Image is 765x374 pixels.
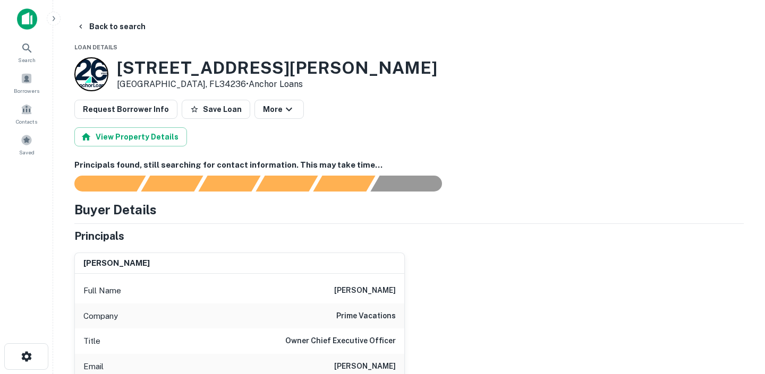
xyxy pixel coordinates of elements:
[285,335,396,347] h6: Owner Chief Executive Officer
[3,68,50,97] a: Borrowers
[254,100,304,119] button: More
[256,176,318,192] div: Principals found, AI now looking for contact information...
[117,58,437,78] h3: [STREET_ADDRESS][PERSON_NAME]
[83,284,121,297] p: Full Name
[14,86,39,95] span: Borrowers
[3,130,50,159] a: Saved
[83,310,118,323] p: Company
[336,310,396,323] h6: prime vacations
[74,127,187,146] button: View Property Details
[74,159,744,171] h6: Principals found, still searching for contact information. This may take time...
[3,99,50,128] a: Contacts
[74,100,177,119] button: Request Borrower Info
[18,56,36,64] span: Search
[712,289,765,340] iframe: Chat Widget
[198,176,260,192] div: Documents found, AI parsing details...
[74,200,157,219] h4: Buyer Details
[334,284,396,297] h6: [PERSON_NAME]
[3,38,50,66] a: Search
[83,335,100,347] p: Title
[17,8,37,30] img: capitalize-icon.png
[16,117,37,126] span: Contacts
[74,228,124,244] h5: Principals
[313,176,375,192] div: Principals found, still searching for contact information. This may take time...
[83,257,150,269] h6: [PERSON_NAME]
[74,44,117,50] span: Loan Details
[371,176,455,192] div: AI fulfillment process complete.
[141,176,203,192] div: Your request is received and processing...
[117,78,437,91] p: [GEOGRAPHIC_DATA], FL34236 •
[19,148,35,156] span: Saved
[182,100,250,119] button: Save Loan
[72,17,150,36] button: Back to search
[62,176,141,192] div: Sending borrower request to AI...
[249,79,303,89] a: Anchor Loans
